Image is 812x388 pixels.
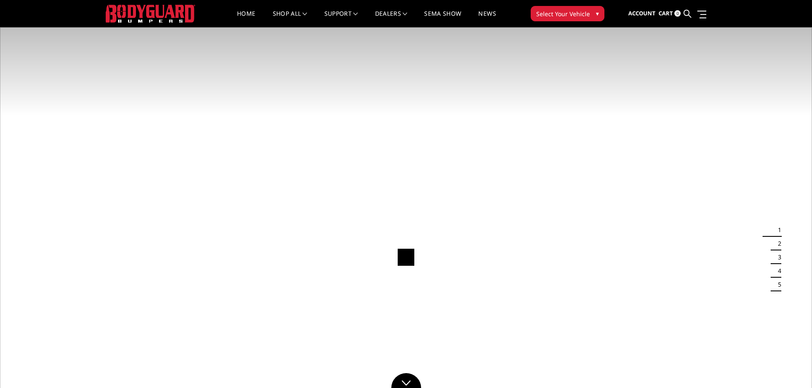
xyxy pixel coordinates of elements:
[628,2,656,25] a: Account
[773,264,781,278] button: 4 of 5
[773,250,781,264] button: 3 of 5
[659,9,673,17] span: Cart
[531,6,604,21] button: Select Your Vehicle
[536,9,590,18] span: Select Your Vehicle
[674,10,681,17] span: 0
[596,9,599,18] span: ▾
[391,373,421,388] a: Click to Down
[375,11,407,27] a: Dealers
[773,223,781,237] button: 1 of 5
[273,11,307,27] a: shop all
[424,11,461,27] a: SEMA Show
[628,9,656,17] span: Account
[773,237,781,250] button: 2 of 5
[478,11,496,27] a: News
[237,11,255,27] a: Home
[773,278,781,291] button: 5 of 5
[106,5,195,22] img: BODYGUARD BUMPERS
[659,2,681,25] a: Cart 0
[324,11,358,27] a: Support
